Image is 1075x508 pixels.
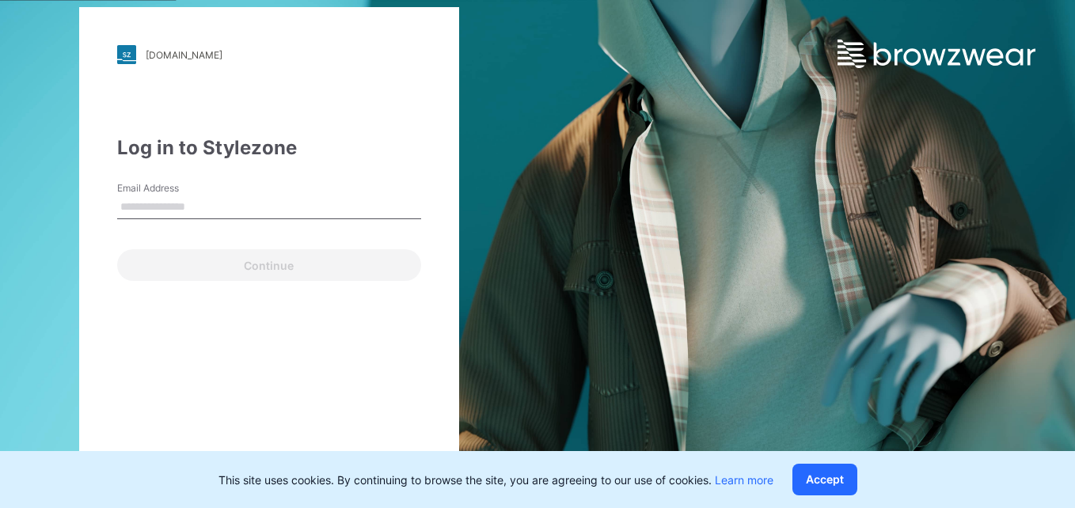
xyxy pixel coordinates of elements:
[117,45,136,64] img: stylezone-logo.562084cfcfab977791bfbf7441f1a819.svg
[146,49,222,61] div: [DOMAIN_NAME]
[117,134,421,162] div: Log in to Stylezone
[792,464,857,495] button: Accept
[715,473,773,487] a: Learn more
[117,45,421,64] a: [DOMAIN_NAME]
[218,472,773,488] p: This site uses cookies. By continuing to browse the site, you are agreeing to our use of cookies.
[117,181,228,195] label: Email Address
[838,40,1035,68] img: browzwear-logo.e42bd6dac1945053ebaf764b6aa21510.svg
